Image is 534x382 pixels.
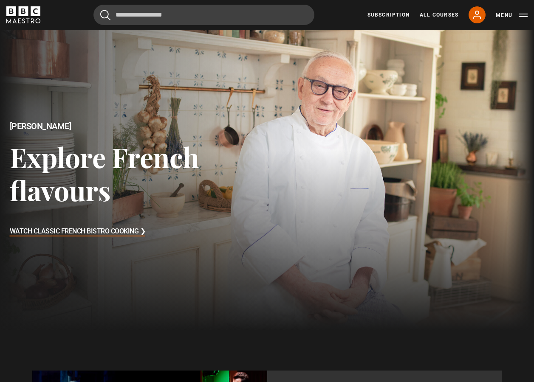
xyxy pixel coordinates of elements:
[10,140,267,206] h3: Explore French flavours
[420,11,458,19] a: All Courses
[6,6,40,23] svg: BBC Maestro
[496,11,528,20] button: Toggle navigation
[100,10,110,20] button: Submit the search query
[367,11,410,19] a: Subscription
[10,225,146,238] h3: Watch Classic French Bistro Cooking ❯
[93,5,314,25] input: Search
[10,121,267,131] h2: [PERSON_NAME]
